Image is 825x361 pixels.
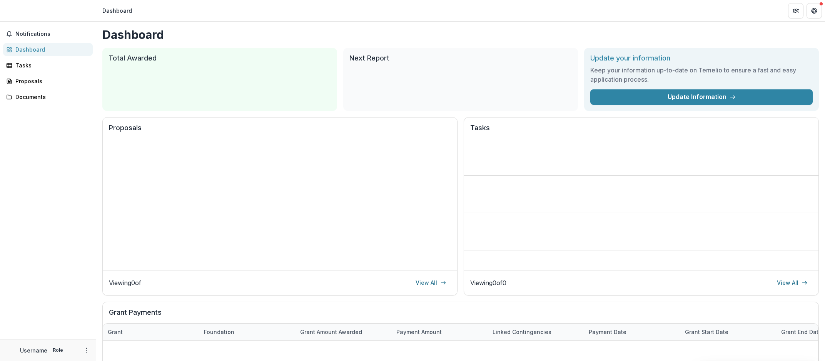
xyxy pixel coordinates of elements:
[109,54,331,62] h2: Total Awarded
[15,93,87,101] div: Documents
[15,45,87,54] div: Dashboard
[590,89,813,105] a: Update Information
[20,346,47,354] p: Username
[470,278,506,287] p: Viewing 0 of 0
[102,28,819,42] h1: Dashboard
[109,308,812,323] h2: Grant Payments
[807,3,822,18] button: Get Help
[411,277,451,289] a: View All
[3,28,93,40] button: Notifications
[3,59,93,72] a: Tasks
[15,77,87,85] div: Proposals
[470,124,812,138] h2: Tasks
[82,346,91,355] button: More
[3,43,93,56] a: Dashboard
[590,65,813,84] h3: Keep your information up-to-date on Temelio to ensure a fast and easy application process.
[102,7,132,15] div: Dashboard
[349,54,572,62] h2: Next Report
[109,278,141,287] p: Viewing 0 of
[788,3,803,18] button: Partners
[15,31,90,37] span: Notifications
[15,61,87,69] div: Tasks
[772,277,812,289] a: View All
[109,124,451,138] h2: Proposals
[50,347,65,354] p: Role
[3,91,93,103] a: Documents
[99,5,135,16] nav: breadcrumb
[3,75,93,87] a: Proposals
[590,54,813,62] h2: Update your information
